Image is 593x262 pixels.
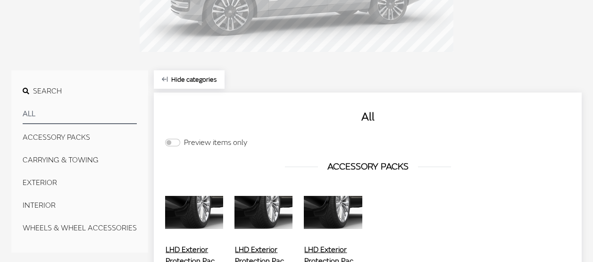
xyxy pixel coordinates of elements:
img: Image for LHD Exterior Protection Pack - Long Wheel Base 7 Seats [234,189,292,236]
h2: All [165,109,570,126]
button: ACCESSORY PACKS [23,128,137,147]
button: All [23,104,137,124]
label: Preview items only [184,137,247,148]
span: Click to hide category section. [171,76,217,84]
button: EXTERIOR [23,173,137,192]
button: Search [23,82,137,101]
img: Image for LHD Exterior Protection Pack - Long Wheel Base Non-Executive Seating [304,189,362,236]
img: Image for LHD Exterior Protection Pack - Executive Seating [165,189,223,236]
button: CARRYING & TOWING [23,151,137,169]
h3: ACCESSORY PACKS [165,160,570,174]
button: INTERIOR [23,196,137,215]
button: Hide categories [154,70,225,89]
button: WHEELS & WHEEL ACCESSORIES [23,219,137,237]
